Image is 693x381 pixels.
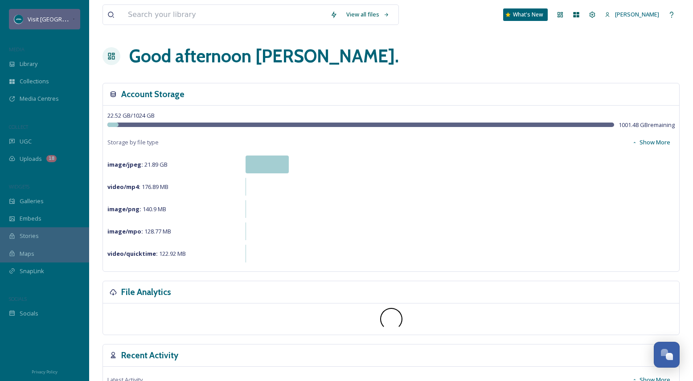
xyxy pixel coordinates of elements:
span: 176.89 MB [107,183,168,191]
span: 122.92 MB [107,250,186,258]
span: Socials [20,309,38,318]
img: SM%20Social%20Profile.png [14,15,23,24]
h3: Account Storage [121,88,185,101]
span: Collections [20,77,49,86]
span: 140.9 MB [107,205,166,213]
span: Library [20,60,37,68]
span: MEDIA [9,46,25,53]
h3: File Analytics [121,286,171,299]
span: 128.77 MB [107,227,171,235]
span: Galleries [20,197,44,205]
a: [PERSON_NAME] [600,6,664,23]
h3: Recent Activity [121,349,178,362]
strong: image/jpeg : [107,160,143,168]
span: Privacy Policy [32,369,57,375]
a: What's New [503,8,548,21]
span: Maps [20,250,34,258]
button: Open Chat [654,342,680,368]
span: Uploads [20,155,42,163]
button: Show More [627,134,675,151]
span: [PERSON_NAME] [615,10,659,18]
span: 1001.48 GB remaining [619,121,675,129]
span: 21.89 GB [107,160,168,168]
strong: image/png : [107,205,141,213]
span: Embeds [20,214,41,223]
span: Visit [GEOGRAPHIC_DATA][US_STATE] [28,15,127,23]
div: 18 [46,155,57,162]
span: Stories [20,232,39,240]
span: SOCIALS [9,295,27,302]
span: Storage by file type [107,138,159,147]
span: UGC [20,137,32,146]
strong: image/mpo : [107,227,143,235]
span: WIDGETS [9,183,29,190]
span: SnapLink [20,267,44,275]
input: Search your library [123,5,326,25]
a: Privacy Policy [32,366,57,377]
strong: video/mp4 : [107,183,140,191]
span: Media Centres [20,94,59,103]
strong: video/quicktime : [107,250,158,258]
a: View all files [342,6,394,23]
span: 22.52 GB / 1024 GB [107,111,155,119]
h1: Good afternoon [PERSON_NAME] . [129,43,399,70]
span: COLLECT [9,123,28,130]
